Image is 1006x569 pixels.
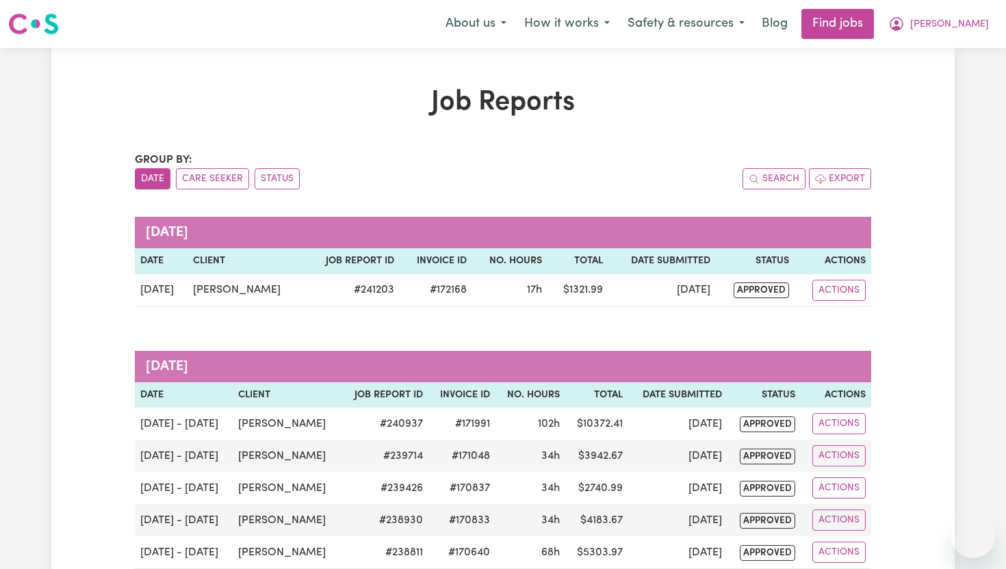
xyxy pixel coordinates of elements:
h1: Job Reports [135,86,871,119]
caption: [DATE] [135,351,871,382]
button: My Account [879,10,998,38]
button: Actions [812,280,866,301]
th: Job Report ID [305,248,400,274]
th: Date Submitted [628,382,727,408]
td: [DATE] - [DATE] [135,440,233,472]
td: $ 1321.99 [547,274,608,307]
td: [DATE] [628,440,727,472]
td: #172168 [400,274,472,307]
span: 68 hours [541,547,560,558]
th: Status [727,382,801,408]
th: No. Hours [472,248,548,274]
td: # 238930 [341,504,428,536]
td: # 240937 [341,408,428,440]
td: # 239426 [341,472,428,504]
td: # 239714 [341,440,428,472]
span: 34 hours [541,483,560,494]
span: approved [740,545,795,561]
td: #170833 [428,504,495,536]
td: $ 10372.41 [565,408,628,440]
td: #171048 [428,440,495,472]
span: 34 hours [541,451,560,462]
span: approved [740,449,795,464]
span: [PERSON_NAME] [910,17,989,32]
th: Client [188,248,305,274]
span: approved [740,513,795,529]
td: [DATE] - [DATE] [135,504,233,536]
span: 34 hours [541,515,560,526]
button: Safety & resources [619,10,753,38]
td: [DATE] [628,472,727,504]
th: Total [547,248,608,274]
span: approved [740,481,795,497]
td: [DATE] - [DATE] [135,408,233,440]
td: # 238811 [341,536,428,569]
th: Job Report ID [341,382,428,408]
button: Actions [812,542,866,563]
button: Export [809,168,871,189]
td: #170837 [428,472,495,504]
td: [PERSON_NAME] [233,504,341,536]
th: No. Hours [495,382,565,408]
td: # 241203 [305,274,400,307]
td: [PERSON_NAME] [188,274,305,307]
iframe: Button to launch messaging window [951,514,995,558]
button: sort invoices by care seeker [176,168,249,189]
td: [DATE] [608,274,716,307]
th: Actions [801,382,871,408]
a: Blog [753,9,796,39]
td: [PERSON_NAME] [233,408,341,440]
td: #171991 [428,408,495,440]
td: #170640 [428,536,495,569]
th: Invoice ID [400,248,472,274]
th: Total [565,382,628,408]
th: Client [233,382,341,408]
td: [DATE] [628,536,727,569]
button: sort invoices by paid status [255,168,300,189]
th: Date [135,248,188,274]
td: [DATE] [628,408,727,440]
th: Invoice ID [428,382,495,408]
td: [DATE] [135,274,188,307]
button: Actions [812,413,866,434]
button: Actions [812,477,866,499]
button: How it works [515,10,619,38]
button: Actions [812,510,866,531]
td: [PERSON_NAME] [233,472,341,504]
td: [DATE] [628,504,727,536]
td: $ 4183.67 [565,504,628,536]
td: [PERSON_NAME] [233,440,341,472]
caption: [DATE] [135,217,871,248]
td: [DATE] - [DATE] [135,472,233,504]
span: Group by: [135,155,192,166]
td: [PERSON_NAME] [233,536,341,569]
td: $ 5303.97 [565,536,628,569]
img: Careseekers logo [8,12,59,36]
button: About us [437,10,515,38]
span: 17 hours [527,284,542,295]
button: Actions [812,445,866,466]
span: 102 hours [538,419,560,429]
td: [DATE] - [DATE] [135,536,233,569]
span: approved [740,416,795,432]
a: Find jobs [801,9,874,39]
th: Date Submitted [608,248,716,274]
button: Search [743,168,805,189]
span: approved [734,282,789,298]
td: $ 2740.99 [565,472,628,504]
a: Careseekers logo [8,8,59,40]
th: Date [135,382,233,408]
th: Actions [795,248,871,274]
button: sort invoices by date [135,168,170,189]
td: $ 3942.67 [565,440,628,472]
th: Status [716,248,795,274]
